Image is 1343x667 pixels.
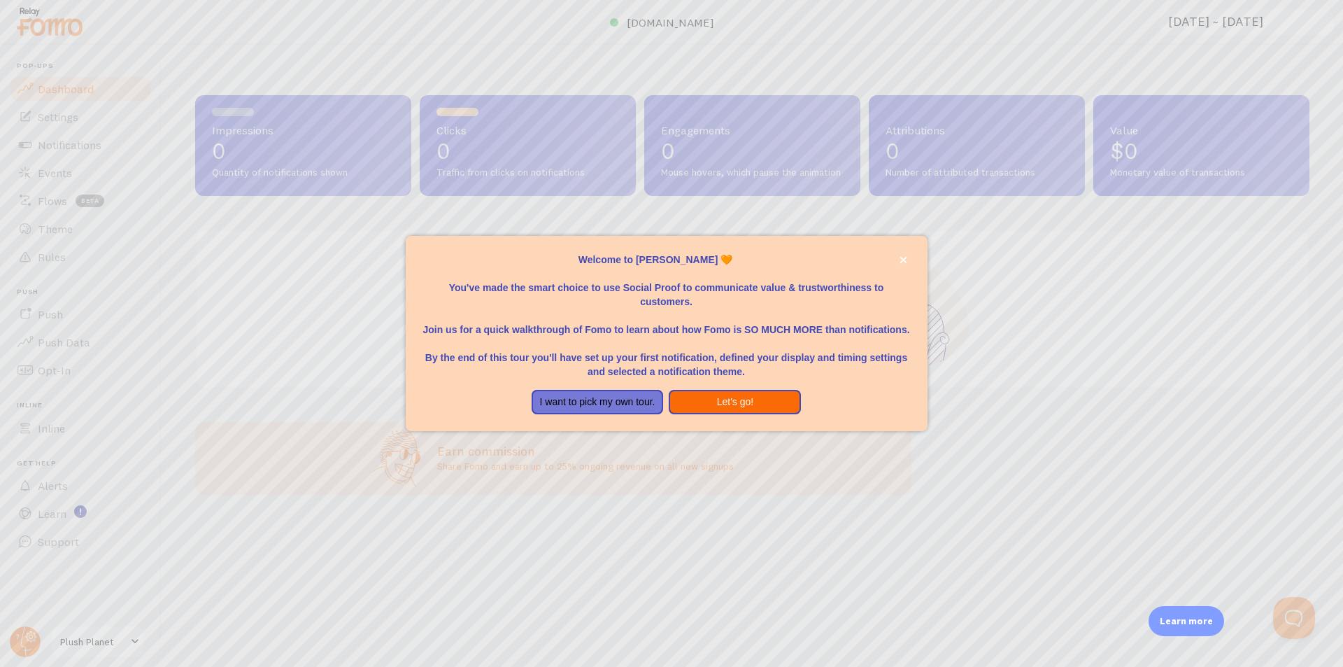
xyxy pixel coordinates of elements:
p: You've made the smart choice to use Social Proof to communicate value & trustworthiness to custom... [422,267,911,309]
p: Welcome to [PERSON_NAME] 🧡 [422,253,911,267]
p: Learn more [1160,615,1213,628]
div: Learn more [1149,606,1224,636]
button: I want to pick my own tour. [532,390,664,415]
p: By the end of this tour you'll have set up your first notification, defined your display and timi... [422,337,911,379]
button: close, [896,253,911,267]
div: Welcome to Fomo, Bryan Brausin 🧡You&amp;#39;ve made the smart choice to use Social Proof to commu... [406,236,928,432]
p: Join us for a quick walkthrough of Fomo to learn about how Fomo is SO MUCH MORE than notifications. [422,309,911,337]
button: Let's go! [669,390,801,415]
